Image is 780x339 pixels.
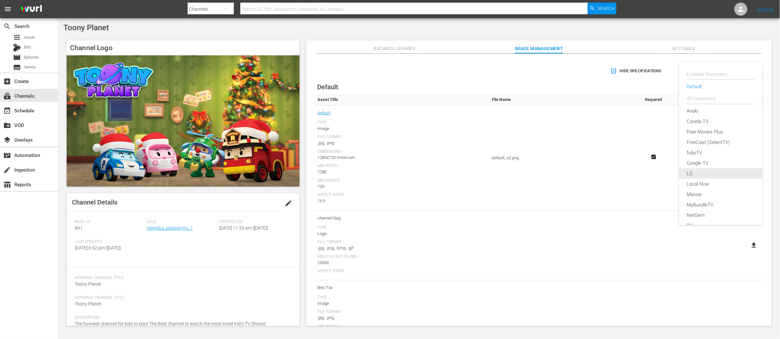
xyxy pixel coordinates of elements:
[687,179,755,189] div: Local Now
[687,116,755,127] div: Canela TV
[687,148,755,158] div: fuboTV
[687,210,755,220] div: NetGem
[687,168,755,179] div: LG
[687,127,755,137] div: Free Movies Plus
[687,106,755,116] div: Anoki
[687,200,755,210] div: MyBundleTV
[687,93,755,104] div: All Streamers
[687,81,755,92] div: Default
[687,69,755,79] div: Enabled Streamers
[687,220,755,231] div: Plex
[687,189,755,200] div: Mansa
[687,158,755,168] div: Google TV
[687,137,755,148] div: FreeCast (SelectTV)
